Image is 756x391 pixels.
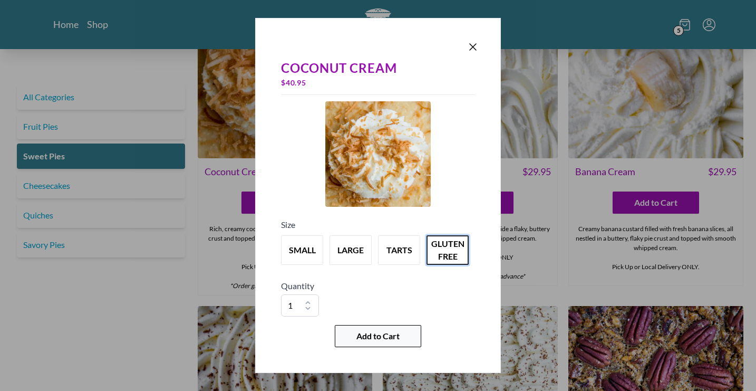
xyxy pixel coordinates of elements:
[356,330,400,342] span: Add to Cart
[281,280,475,292] h5: Quantity
[281,218,475,231] h5: Size
[281,61,475,75] div: Coconut Cream
[325,101,431,207] img: Product Image
[335,325,421,347] button: Add to Cart
[378,235,420,265] button: Variant Swatch
[281,75,475,90] div: $ 40.95
[281,235,323,265] button: Variant Swatch
[325,101,431,210] a: Product Image
[467,41,479,53] button: Close panel
[329,235,372,265] button: Variant Swatch
[427,235,469,265] button: Variant Swatch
